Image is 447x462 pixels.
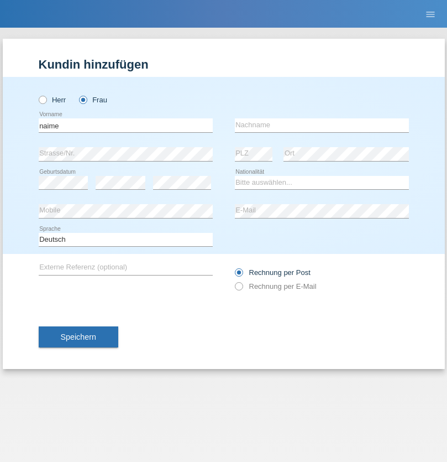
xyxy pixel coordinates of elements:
label: Herr [39,96,66,104]
input: Rechnung per Post [235,268,242,282]
input: Rechnung per E-Mail [235,282,242,296]
label: Rechnung per E-Mail [235,282,317,290]
i: menu [425,9,436,20]
h1: Kundin hinzufügen [39,58,409,71]
a: menu [419,11,441,17]
label: Frau [79,96,107,104]
span: Speichern [61,333,96,341]
button: Speichern [39,326,118,347]
label: Rechnung per Post [235,268,311,277]
input: Herr [39,96,46,103]
input: Frau [79,96,86,103]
